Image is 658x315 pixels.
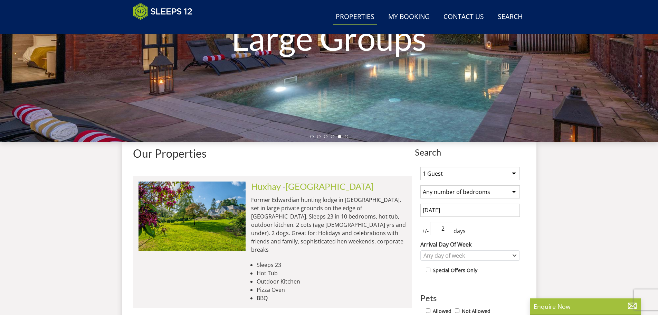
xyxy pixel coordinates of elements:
div: Combobox [420,250,520,261]
li: Outdoor Kitchen [257,277,407,286]
label: Not Allowed [462,307,490,315]
span: Search [415,147,525,157]
input: Arrival Date [420,204,520,217]
h3: Pets [420,294,520,303]
li: Pizza Oven [257,286,407,294]
p: Enquire Now [534,302,637,311]
iframe: Customer reviews powered by Trustpilot [130,24,202,30]
label: Allowed [433,307,451,315]
label: Arrival Day Of Week [420,240,520,249]
span: days [452,227,467,235]
a: Huxhay [251,181,281,192]
li: Sleeps 23 [257,261,407,269]
img: duxhams-somerset-holiday-accomodation-sleeps-12.original.jpg [139,182,246,251]
a: My Booking [385,9,432,25]
p: Former Edwardian hunting lodge in [GEOGRAPHIC_DATA], set in large private grounds on the edge of ... [251,196,407,254]
li: BBQ [257,294,407,302]
a: Search [495,9,525,25]
span: +/- [420,227,430,235]
div: Any day of week [422,252,511,259]
a: [GEOGRAPHIC_DATA] [286,181,374,192]
h1: Our Properties [133,147,412,159]
label: Special Offers Only [433,267,477,274]
img: Sleeps 12 [133,3,192,20]
a: Properties [333,9,377,25]
a: Contact Us [441,9,487,25]
span: - [283,181,374,192]
li: Hot Tub [257,269,407,277]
